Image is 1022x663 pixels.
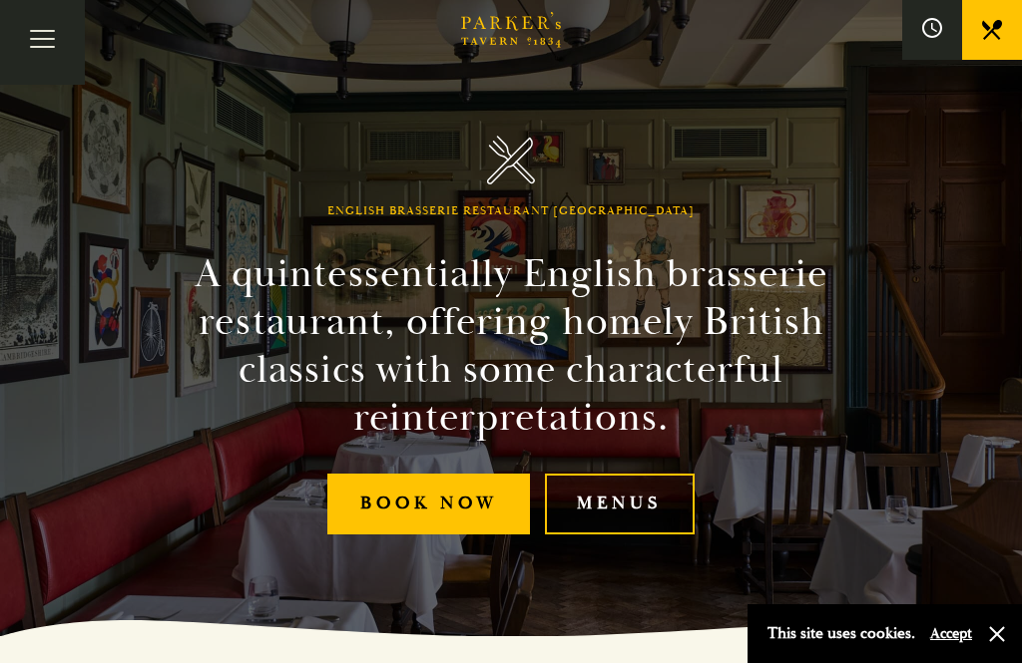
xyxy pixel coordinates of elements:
h1: English Brasserie Restaurant [GEOGRAPHIC_DATA] [327,204,695,218]
a: Book Now [327,474,530,534]
button: Accept [930,624,972,643]
img: Parker's Tavern Brasserie Cambridge [487,136,536,184]
p: This site uses cookies. [767,619,915,648]
button: Close and accept [987,624,1007,644]
a: Menus [545,474,695,534]
h2: A quintessentially English brasserie restaurant, offering homely British classics with some chara... [136,250,886,442]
